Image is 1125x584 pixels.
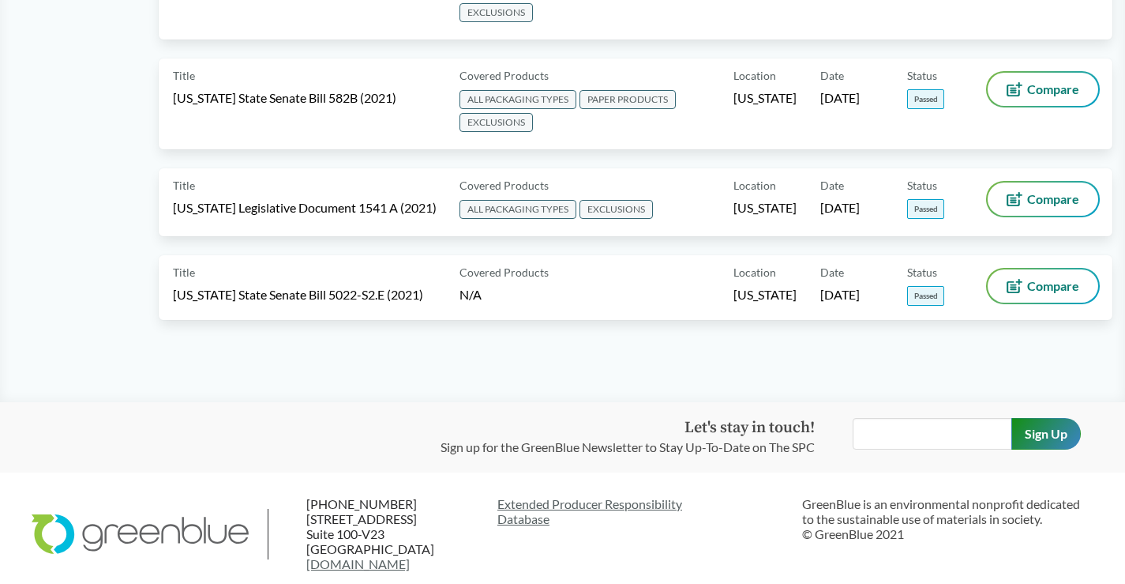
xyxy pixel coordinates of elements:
[733,286,797,303] span: [US_STATE]
[733,177,776,194] span: Location
[907,67,937,84] span: Status
[733,67,776,84] span: Location
[459,177,549,194] span: Covered Products
[907,89,944,109] span: Passed
[1027,280,1079,292] span: Compare
[459,287,482,302] span: N/A
[441,438,815,457] p: Sign up for the GreenBlue Newsletter to Stay Up-To-Date on The SPC
[907,286,944,306] span: Passed
[459,264,549,281] span: Covered Products
[988,73,1098,106] button: Compare
[733,89,797,107] span: [US_STATE]
[733,199,797,217] span: [US_STATE]
[173,177,195,194] span: Title
[173,89,396,107] span: [US_STATE] State Senate Bill 582B (2021)
[820,177,844,194] span: Date
[173,67,195,84] span: Title
[1011,418,1081,450] input: Sign Up
[907,177,937,194] span: Status
[988,269,1098,303] button: Compare
[459,67,549,84] span: Covered Products
[988,183,1098,216] button: Compare
[459,113,533,132] span: EXCLUSIONS
[306,496,497,572] p: [PHONE_NUMBER] [STREET_ADDRESS] Suite 100-V23 [GEOGRAPHIC_DATA]
[173,286,423,303] span: [US_STATE] State Senate Bill 5022-S2.E (2021)
[907,199,944,219] span: Passed
[820,199,860,217] span: [DATE]
[820,264,844,281] span: Date
[173,264,195,281] span: Title
[459,200,576,219] span: ALL PACKAGING TYPES
[459,90,576,109] span: ALL PACKAGING TYPES
[684,418,815,438] strong: Let's stay in touch!
[173,199,437,217] span: [US_STATE] Legislative Document 1541 A (2021)
[733,264,776,281] span: Location
[820,67,844,84] span: Date
[459,3,533,22] span: EXCLUSIONS
[820,89,860,107] span: [DATE]
[579,90,676,109] span: PAPER PRODUCTS
[802,496,1094,542] p: GreenBlue is an environmental nonprofit dedicated to the sustainable use of materials in society....
[820,286,860,303] span: [DATE]
[579,200,653,219] span: EXCLUSIONS
[1027,193,1079,205] span: Compare
[306,556,410,571] a: [DOMAIN_NAME]
[907,264,937,281] span: Status
[1027,83,1079,96] span: Compare
[497,496,789,526] a: Extended Producer ResponsibilityDatabase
